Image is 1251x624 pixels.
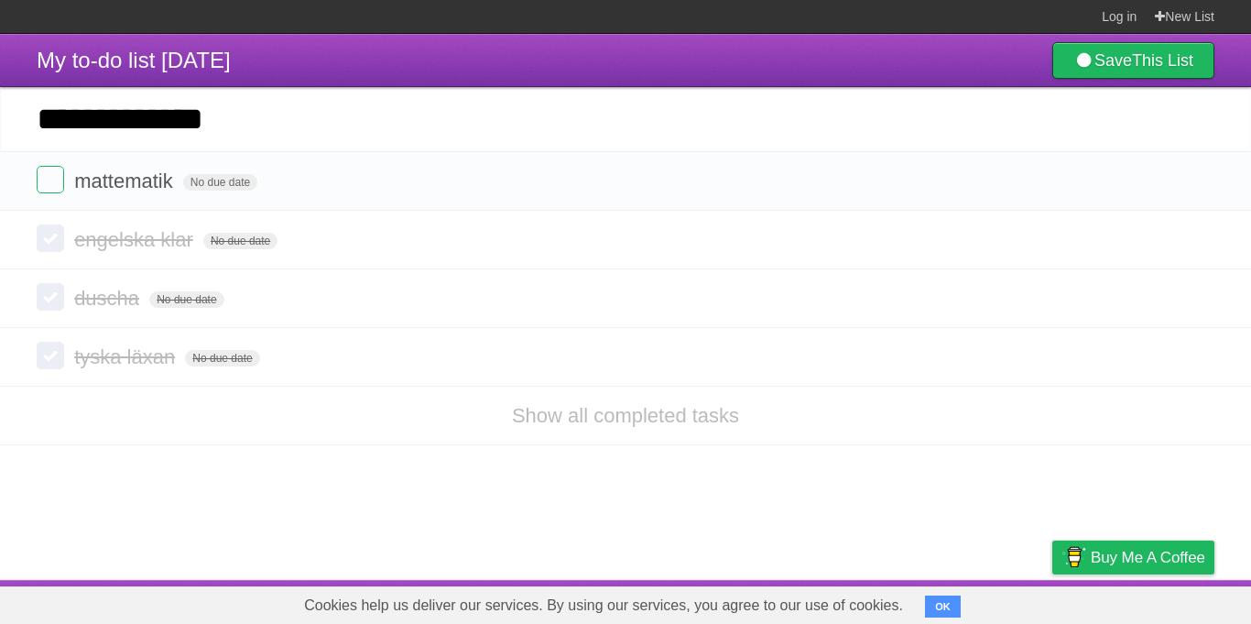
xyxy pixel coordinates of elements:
[37,342,64,369] label: Done
[74,345,179,368] span: tyska läxan
[203,233,277,249] span: No due date
[1052,42,1214,79] a: SaveThis List
[37,224,64,252] label: Done
[185,350,259,367] span: No due date
[1099,585,1214,619] a: Suggest a feature
[966,585,1006,619] a: Terms
[1052,541,1214,575] a: Buy me a coffee
[1061,542,1086,573] img: Buy me a coffee
[809,585,847,619] a: About
[37,166,64,193] label: Done
[37,283,64,311] label: Done
[74,228,198,251] span: engelska klar
[37,48,231,72] span: My to-do list [DATE]
[183,174,257,191] span: No due date
[1132,51,1193,70] b: This List
[286,587,921,624] span: Cookies help us deliver our services. By using our services, you agree to our use of cookies.
[512,404,739,427] a: Show all completed tasks
[1028,585,1076,619] a: Privacy
[925,596,961,618] button: OK
[869,585,943,619] a: Developers
[1091,542,1205,574] span: Buy me a coffee
[74,170,178,192] span: mattematik
[149,291,223,308] span: No due date
[74,287,144,310] span: duscha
